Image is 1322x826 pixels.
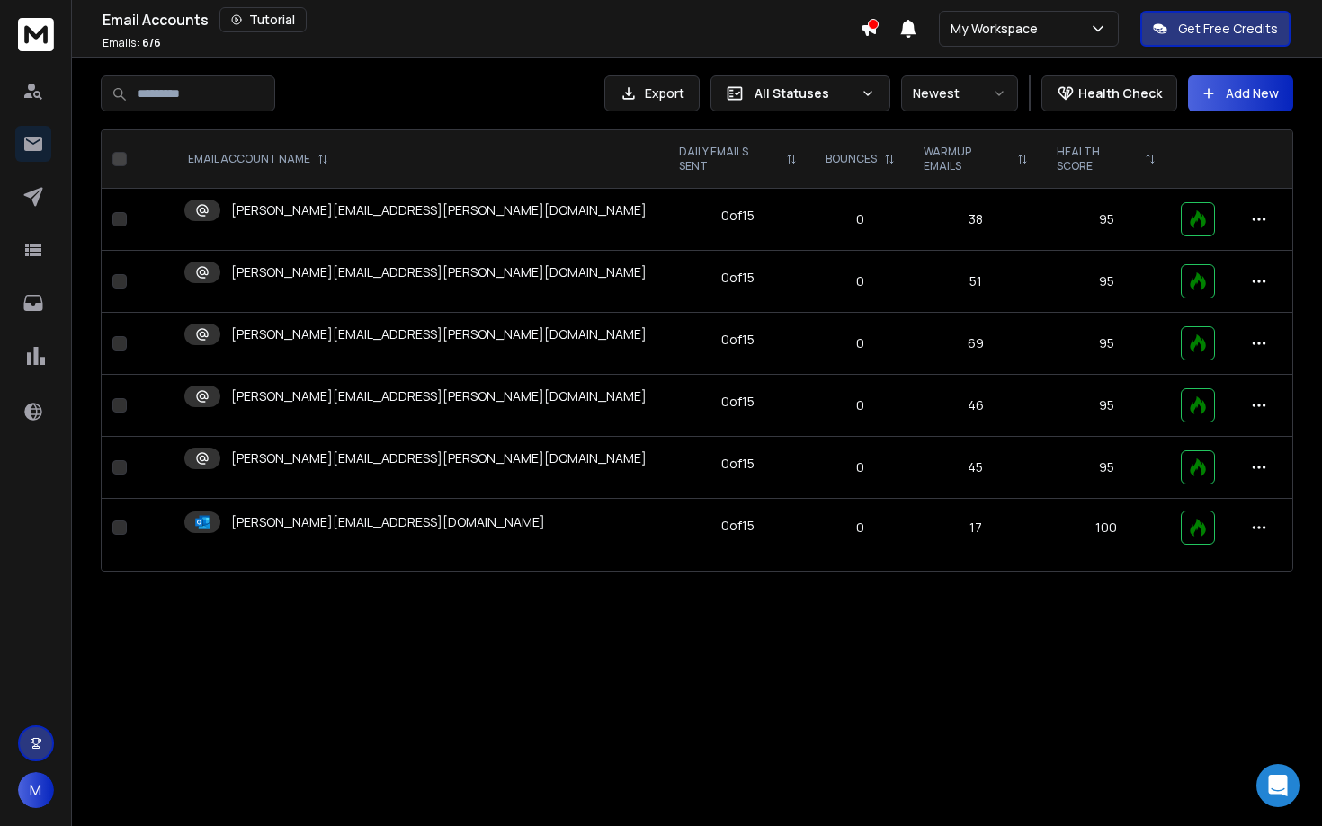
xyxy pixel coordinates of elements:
p: DAILY EMAILS SENT [679,145,779,173]
td: 95 [1042,375,1170,437]
div: EMAIL ACCOUNT NAME [188,152,328,166]
div: 0 of 15 [721,517,755,535]
p: Health Check [1078,84,1162,102]
p: HEALTH SCORE [1057,145,1138,173]
p: [PERSON_NAME][EMAIL_ADDRESS][DOMAIN_NAME] [231,513,545,531]
td: 51 [909,251,1043,313]
p: 0 [822,396,898,414]
td: 95 [1042,189,1170,251]
button: M [18,772,54,808]
p: Get Free Credits [1178,20,1278,38]
p: WARMUP EMAILS [924,145,1011,173]
td: 69 [909,313,1043,375]
span: 6 / 6 [142,35,161,50]
td: 100 [1042,499,1170,557]
div: 0 of 15 [721,455,755,473]
td: 95 [1042,437,1170,499]
div: 0 of 15 [721,393,755,411]
div: Open Intercom Messenger [1256,764,1300,807]
p: 0 [822,334,898,352]
p: BOUNCES [826,152,877,166]
button: Newest [901,75,1018,111]
td: 45 [909,437,1043,499]
p: [PERSON_NAME][EMAIL_ADDRESS][PERSON_NAME][DOMAIN_NAME] [231,263,647,281]
p: 0 [822,519,898,537]
button: Get Free Credits [1140,11,1291,47]
td: 17 [909,499,1043,557]
p: [PERSON_NAME][EMAIL_ADDRESS][PERSON_NAME][DOMAIN_NAME] [231,201,647,219]
td: 95 [1042,251,1170,313]
p: 0 [822,272,898,290]
td: 46 [909,375,1043,437]
td: 95 [1042,313,1170,375]
div: 0 of 15 [721,269,755,287]
button: Tutorial [219,7,307,32]
p: Emails : [103,36,161,50]
button: Health Check [1041,75,1177,111]
p: 0 [822,210,898,228]
button: Export [604,75,700,111]
button: Add New [1188,75,1293,111]
div: 0 of 15 [721,207,755,225]
td: 38 [909,189,1043,251]
p: [PERSON_NAME][EMAIL_ADDRESS][PERSON_NAME][DOMAIN_NAME] [231,325,647,343]
p: All Statuses [755,84,853,102]
p: [PERSON_NAME][EMAIL_ADDRESS][PERSON_NAME][DOMAIN_NAME] [231,387,647,405]
p: My Workspace [951,20,1045,38]
div: Email Accounts [103,7,860,32]
p: 0 [822,458,898,476]
p: [PERSON_NAME][EMAIL_ADDRESS][PERSON_NAME][DOMAIN_NAME] [231,449,647,467]
div: 0 of 15 [721,331,755,349]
